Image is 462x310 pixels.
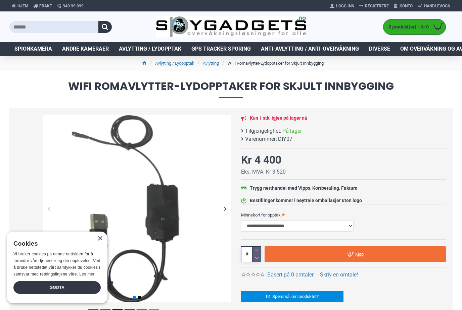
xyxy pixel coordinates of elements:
[241,209,446,220] label: Minnekort for opptak
[365,3,389,9] span: Registrere
[261,45,359,53] span: Anti-avlytting / Anti-overvåkning
[278,135,292,143] span: DIY07
[155,60,194,67] a: Avlytting / Lydopptak
[245,127,281,135] b: Tilgjengelighet:
[317,271,318,278] b: -
[267,271,315,279] a: Basert på 0 omtaler.
[241,152,281,168] div: Kr 4 400
[328,1,357,11] a: Logg Inn
[9,42,57,56] a: Spionkamera
[282,127,302,135] span: På lager
[13,281,101,294] div: Godta
[415,1,453,11] a: Handlevogn
[39,3,52,9] span: Frakt
[97,236,102,241] div: Close
[364,42,395,56] a: Diverse
[119,45,181,53] span: Avlytting / Lydopptak
[250,185,358,192] div: Trygg netthandel med Vipps, Kortbetaling, Faktura
[357,1,391,11] a: Registrere
[241,291,343,302] a: Spørsmål om produktet?
[355,252,364,256] span: Kjøp
[320,271,358,279] a: Skriv en omtale!
[57,42,114,56] a: Andre kameraer
[250,197,362,204] div: Bestillinger kommer i nøytrale emballasjer uten logo
[203,60,219,67] a: Avlytting
[250,115,307,122] div: Kun 1 stk. igjen på lager nå
[400,3,413,9] span: Konto
[13,252,100,276] span: Vi bruker cookies på denne nettsiden for å forbedre våre tjenester og din opplevelse. Ved å bruke...
[336,3,354,9] span: Logg Inn
[256,42,364,56] a: Anti-avlytting / Anti-overvåkning
[219,203,231,214] div: Next slide
[43,115,231,302] img: Avlytting & Skjult Lydopptak med WiFi - SpyGadgets.no
[156,16,307,38] img: SpyGadgets.no
[383,23,430,30] span: 0 produkt(er) - Kr 0
[79,272,94,276] a: Les mer, opens a new window
[63,3,84,9] span: 940 99 099
[391,1,415,11] a: Konto
[186,42,256,56] a: GPS Tracker Sporing
[9,81,453,98] span: WiFi Romavlytter-Lydopptaker for Skjult Innbygging
[133,296,136,299] span: Go to slide 1
[43,203,55,214] div: Previous slide
[138,296,141,299] span: Go to slide 2
[62,45,109,53] span: Andre kameraer
[245,135,277,143] b: Varenummer:
[424,3,450,9] span: Handlevogn
[17,3,29,9] span: Hjem
[383,19,446,35] a: 0 produkt(er) - Kr 0
[191,45,251,53] span: GPS Tracker Sporing
[13,237,96,251] div: Cookies
[14,45,52,53] span: Spionkamera
[114,42,186,56] a: Avlytting / Lydopptak
[369,45,390,53] span: Diverse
